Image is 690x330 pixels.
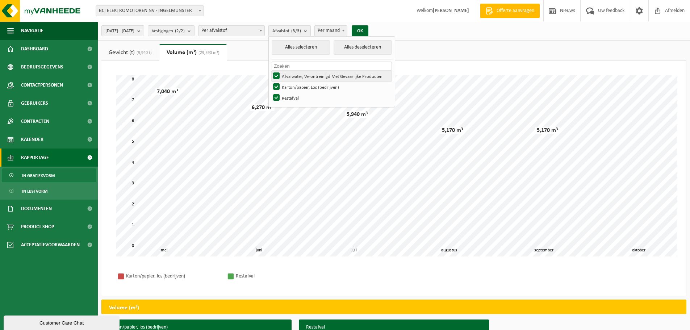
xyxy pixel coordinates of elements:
[334,40,392,55] button: Alles deselecteren
[272,62,392,71] input: Zoeken
[152,26,185,37] span: Vestigingen
[440,127,465,134] div: 5,170 m³
[135,51,152,55] span: (9,940 t)
[159,44,227,61] a: Volume (m³)
[21,218,54,236] span: Product Shop
[433,8,469,13] strong: [PERSON_NAME]
[21,200,52,218] span: Documenten
[480,4,540,18] a: Offerte aanvragen
[21,149,49,167] span: Rapportage
[21,40,48,58] span: Dashboard
[21,58,63,76] span: Bedrijfsgegevens
[102,300,146,316] h2: Volume (m³)
[101,44,159,61] a: Gewicht (t)
[272,71,392,82] label: Afvalwater, Verontreinigd Met Gevaarlijke Producten
[315,26,347,36] span: Per maand
[197,51,219,55] span: (29,590 m³)
[96,5,204,16] span: BCI ELEKTROMOTOREN NV - INGELMUNSTER
[314,25,347,36] span: Per maand
[126,272,220,281] div: Karton/papier, los (bedrijven)
[272,40,330,55] button: Alles selecteren
[2,184,96,198] a: In lijstvorm
[21,130,43,149] span: Kalender
[268,25,311,36] button: Afvalstof(3/3)
[105,26,134,37] span: [DATE] - [DATE]
[198,25,265,36] span: Per afvalstof
[352,25,368,37] button: OK
[345,111,369,118] div: 5,940 m³
[291,29,301,33] count: (3/3)
[272,92,392,103] label: Restafval
[272,82,392,92] label: Karton/papier, Los (bedrijven)
[21,94,48,112] span: Gebruikers
[21,112,49,130] span: Contracten
[175,29,185,33] count: (2/2)
[155,88,180,95] div: 7,040 m³
[21,236,80,254] span: Acceptatievoorwaarden
[21,22,43,40] span: Navigatie
[495,7,536,14] span: Offerte aanvragen
[272,26,301,37] span: Afvalstof
[236,272,330,281] div: Restafval
[101,25,144,36] button: [DATE] - [DATE]
[22,169,55,183] span: In grafiekvorm
[22,184,47,198] span: In lijstvorm
[2,168,96,182] a: In grafiekvorm
[96,6,204,16] span: BCI ELEKTROMOTOREN NV - INGELMUNSTER
[148,25,195,36] button: Vestigingen(2/2)
[535,127,560,134] div: 5,170 m³
[198,26,264,36] span: Per afvalstof
[4,314,121,330] iframe: chat widget
[21,76,63,94] span: Contactpersonen
[250,104,275,111] div: 6,270 m³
